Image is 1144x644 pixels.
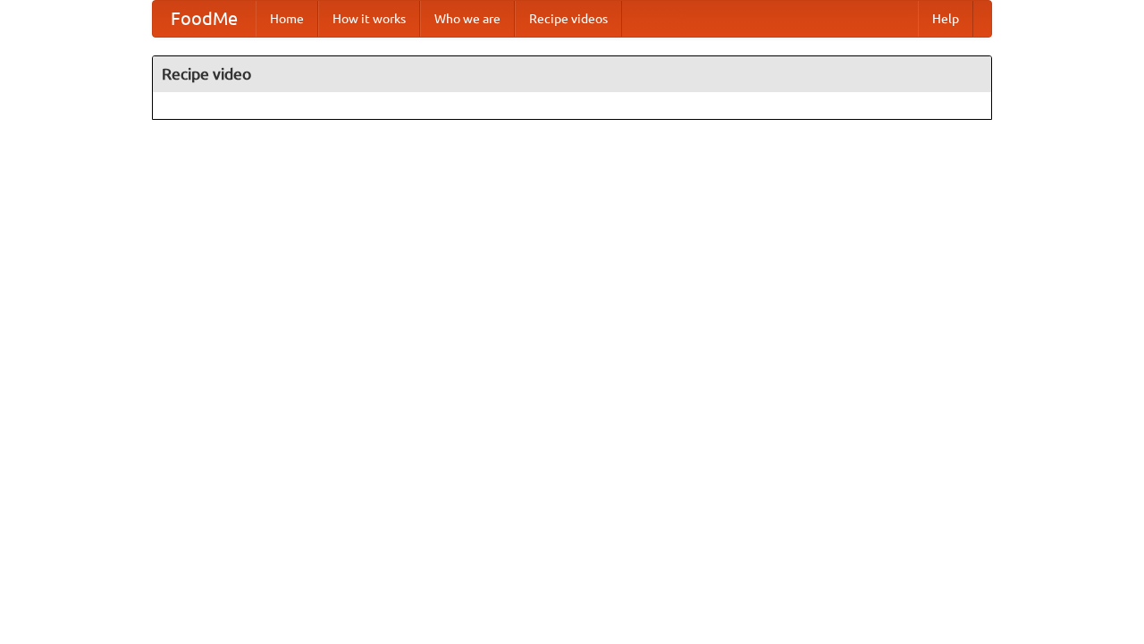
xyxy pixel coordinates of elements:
[420,1,515,37] a: Who we are
[918,1,973,37] a: Help
[515,1,622,37] a: Recipe videos
[153,1,256,37] a: FoodMe
[256,1,318,37] a: Home
[318,1,420,37] a: How it works
[153,56,991,92] h4: Recipe video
